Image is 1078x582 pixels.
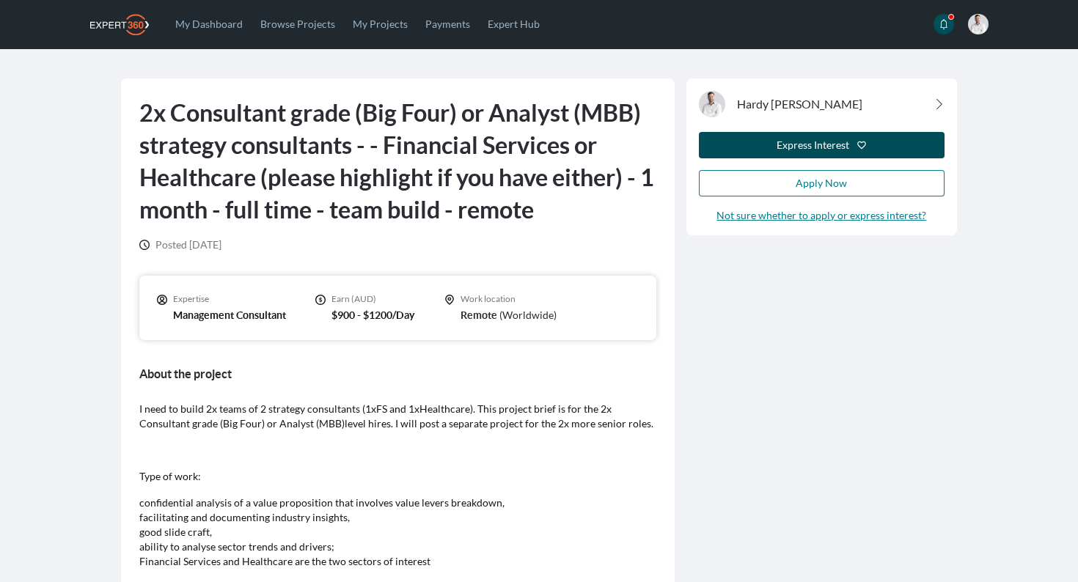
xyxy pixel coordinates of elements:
span: Apply Now [796,177,847,189]
h3: About the project [139,364,656,384]
svg: icon [444,295,455,305]
li: facilitating and documenting industry insights, [139,510,656,525]
svg: icon [857,140,867,150]
p: Type of work: [139,469,656,484]
li: confidential analysis of a value proposition that involves value levers breakdown, [139,496,656,510]
img: Expert360 [90,14,149,35]
span: Hardy [699,91,725,117]
svg: icon [939,19,949,29]
p: $900 - $1200/Day [331,308,415,323]
svg: icon [315,295,326,305]
a: Not sure whether to apply or express interest? [716,208,926,223]
span: Hardy Hauck [968,14,989,34]
svg: ChevronRight [934,99,945,109]
a: Hardy [PERSON_NAME] [699,91,945,117]
span: ( Worldwide ) [499,309,557,321]
span: Posted [155,238,187,251]
p: I need to build 2x teams of 2 strategy consultants (1xFS and 1xHealthcare). This project brief is... [139,402,656,431]
li: ability to analyse sector trends and drivers; [139,539,656,554]
span: Remote [461,309,497,321]
p: Work location [461,293,557,305]
span: Hardy [PERSON_NAME] [737,95,862,113]
p: Earn (AUD) [331,293,415,305]
button: Apply Now [699,170,945,196]
h1: 2x Consultant grade (Big Four) or Analyst (MBB) strategy consultants - - Financial Services or He... [139,97,656,226]
span: [DATE] [155,237,221,252]
li: Financial Services and Healthcare are the two sectors of interest [139,554,656,569]
p: Expertise [173,293,286,305]
li: good slide craft, [139,525,656,539]
div: Express Interest [777,138,849,152]
p: Management Consultant [173,308,286,323]
span: onsultant grade (Big Four) or Analyst (MBB) [147,417,345,430]
svg: icon [139,240,150,250]
button: Express Interest [699,132,945,158]
svg: icon [157,295,167,305]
